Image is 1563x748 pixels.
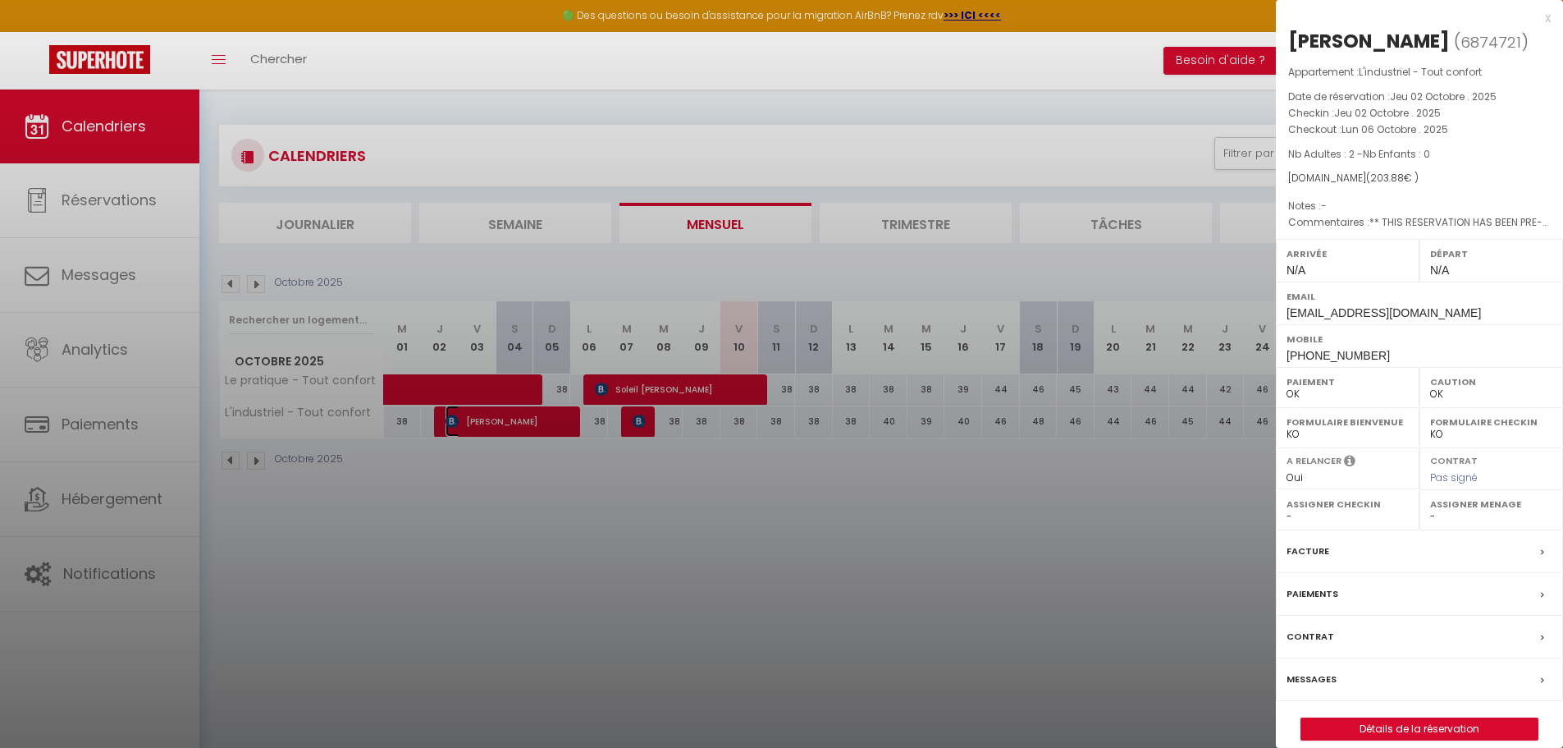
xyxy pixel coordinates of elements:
[1300,718,1538,741] button: Détails de la réservation
[1287,288,1552,305] label: Email
[1288,171,1551,186] div: [DOMAIN_NAME]
[1301,718,1538,740] a: Détails de la réservation
[1288,147,1430,161] span: Nb Adultes : 2 -
[1287,496,1409,512] label: Assigner Checkin
[1288,64,1551,80] p: Appartement :
[1287,671,1337,688] label: Messages
[1363,147,1430,161] span: Nb Enfants : 0
[1460,32,1521,53] span: 6874721
[1287,306,1481,319] span: [EMAIL_ADDRESS][DOMAIN_NAME]
[1287,414,1409,430] label: Formulaire Bienvenue
[1287,454,1341,468] label: A relancer
[1321,199,1327,213] span: -
[1288,214,1551,231] p: Commentaires :
[1287,349,1390,362] span: [PHONE_NUMBER]
[1288,28,1450,54] div: [PERSON_NAME]
[1430,374,1552,390] label: Caution
[1430,496,1552,512] label: Assigner Menage
[1454,30,1529,53] span: ( )
[1288,89,1551,105] p: Date de réservation :
[1287,331,1552,347] label: Mobile
[1430,414,1552,430] label: Formulaire Checkin
[1430,470,1478,484] span: Pas signé
[1370,171,1404,185] span: 203.88
[1430,454,1478,465] label: Contrat
[1390,89,1497,103] span: Jeu 02 Octobre . 2025
[1288,198,1551,214] p: Notes :
[1287,374,1409,390] label: Paiement
[1430,264,1449,277] span: N/A
[1287,264,1305,277] span: N/A
[1276,8,1551,28] div: x
[1287,543,1329,560] label: Facture
[1288,122,1551,138] p: Checkout :
[1359,65,1482,79] span: L'industriel - Tout confort
[1287,628,1334,645] label: Contrat
[1430,246,1552,262] label: Départ
[1288,105,1551,122] p: Checkin :
[1341,122,1448,136] span: Lun 06 Octobre . 2025
[1366,171,1419,185] span: ( € )
[1334,106,1441,120] span: Jeu 02 Octobre . 2025
[1287,585,1338,603] label: Paiements
[1344,454,1355,472] i: Sélectionner OUI si vous souhaiter envoyer les séquences de messages post-checkout
[1287,246,1409,262] label: Arrivée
